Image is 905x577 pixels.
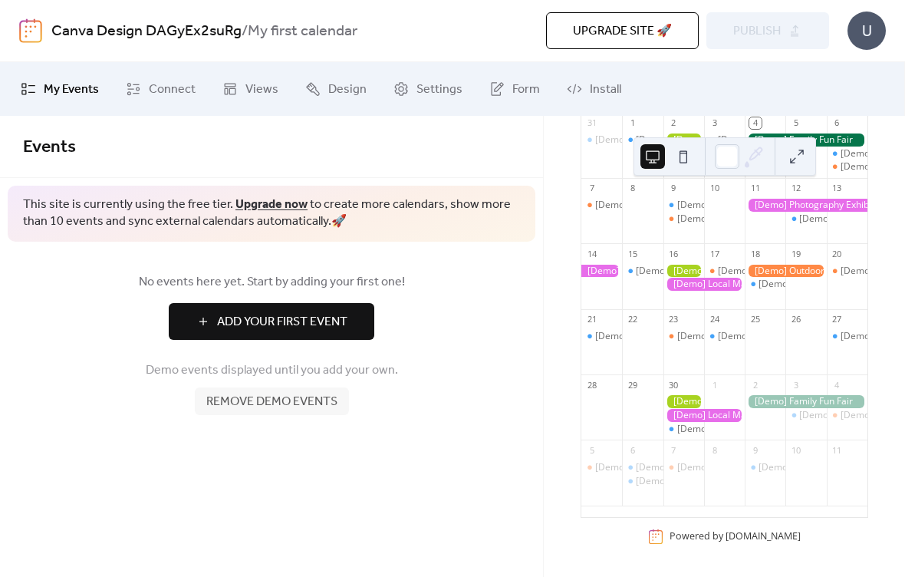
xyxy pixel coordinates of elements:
span: Events [23,130,76,164]
div: [Demo] Local Market [663,278,745,291]
div: [Demo] Gardening Workshop [663,134,704,147]
div: 2 [668,117,680,129]
div: 12 [790,183,801,194]
div: 10 [709,183,720,194]
b: My first calendar [248,17,357,46]
div: Powered by [670,530,801,543]
div: 7 [668,444,680,456]
div: [Demo] Seniors' Social Tea [663,461,704,474]
div: 24 [709,314,720,325]
a: [DOMAIN_NAME] [726,530,801,543]
div: 1 [627,117,638,129]
div: 27 [831,314,843,325]
div: [Demo] Book Club Gathering [581,461,622,474]
img: logo [19,18,42,43]
div: [Demo] Morning Yoga Bliss [677,199,794,212]
div: [Demo] Family Fun Fair [745,395,867,408]
span: Demo events displayed until you add your own. [146,361,398,380]
span: My Events [44,81,99,99]
div: 31 [586,117,597,129]
div: 11 [749,183,761,194]
div: 4 [831,379,843,391]
div: [Demo] Morning Yoga Bliss [785,213,826,226]
div: 22 [627,314,638,325]
div: 21 [586,314,597,325]
div: 16 [668,248,680,259]
div: 10 [790,444,801,456]
div: [Demo] Photography Exhibition [745,199,867,212]
a: Install [555,68,633,110]
span: Views [245,81,278,99]
span: Connect [149,81,196,99]
span: Remove demo events [206,393,337,411]
div: [Demo] Culinary Cooking Class [704,265,745,278]
div: [Demo] Seniors' Social Tea [663,330,704,343]
div: [Demo] Morning Yoga Bliss [622,475,663,488]
div: [Demo] Local Market [663,409,745,422]
div: 5 [790,117,801,129]
div: 28 [586,379,597,391]
div: [Demo] Gardening Workshop [663,395,704,408]
div: 5 [586,444,597,456]
div: [Demo] Book Club Gathering [581,199,622,212]
div: 9 [749,444,761,456]
div: [Demo] Morning Yoga Bliss [759,278,875,291]
div: 23 [668,314,680,325]
div: 8 [627,183,638,194]
div: [Demo] Morning Yoga Bliss [704,330,745,343]
span: Install [590,81,621,99]
div: [Demo] Morning Yoga Bliss [759,461,875,474]
span: This site is currently using the free tier. to create more calendars, show more than 10 events an... [23,196,520,231]
div: 2 [749,379,761,391]
div: [Demo] Open Mic Night [827,265,867,278]
div: 6 [831,117,843,129]
button: Remove demo events [195,387,349,415]
div: [Demo] Morning Yoga Bliss [785,409,826,422]
button: Upgrade site 🚀 [546,12,699,49]
div: [Demo] Photography Exhibition [581,265,622,278]
div: 7 [586,183,597,194]
div: [Demo] Morning Yoga Bliss [745,278,785,291]
div: 1 [709,379,720,391]
div: 6 [627,444,638,456]
div: [Demo] Morning Yoga Bliss [636,265,752,278]
div: U [847,12,886,50]
a: Canva Design DAGyEx2suRg [51,17,242,46]
div: 4 [749,117,761,129]
div: [Demo] Morning Yoga Bliss [581,330,622,343]
span: Design [328,81,367,99]
div: 19 [790,248,801,259]
div: 11 [831,444,843,456]
a: Form [478,68,551,110]
div: [Demo] Morning Yoga Bliss [827,330,867,343]
a: Design [294,68,378,110]
div: [Demo] Open Mic Night [827,409,867,422]
div: 3 [790,379,801,391]
div: [Demo] Morning Yoga Bliss [622,265,663,278]
div: [Demo] Fitness Bootcamp [636,134,746,147]
div: [Demo] Fitness Bootcamp [622,134,663,147]
a: My Events [9,68,110,110]
a: Connect [114,68,207,110]
div: 14 [586,248,597,259]
div: 3 [709,117,720,129]
div: [Demo] Morning Yoga Bliss [827,147,867,160]
div: [Demo] Morning Yoga Bliss [595,330,712,343]
div: [Demo] Fitness Bootcamp [622,461,663,474]
span: Form [512,81,540,99]
div: [Demo] Seniors' Social Tea [677,461,792,474]
div: 25 [749,314,761,325]
a: Settings [382,68,474,110]
div: [Demo] Outdoor Adventure Day [745,265,827,278]
div: 8 [709,444,720,456]
span: Upgrade site 🚀 [573,22,672,41]
span: Settings [416,81,462,99]
a: Views [211,68,290,110]
div: [Demo] Book Club Gathering [595,199,718,212]
a: Add Your First Event [23,303,520,340]
div: 29 [627,379,638,391]
div: [Demo] Book Club Gathering [595,461,718,474]
span: Add Your First Event [217,313,347,331]
div: 15 [627,248,638,259]
div: [Demo] Morning Yoga Bliss [663,423,704,436]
